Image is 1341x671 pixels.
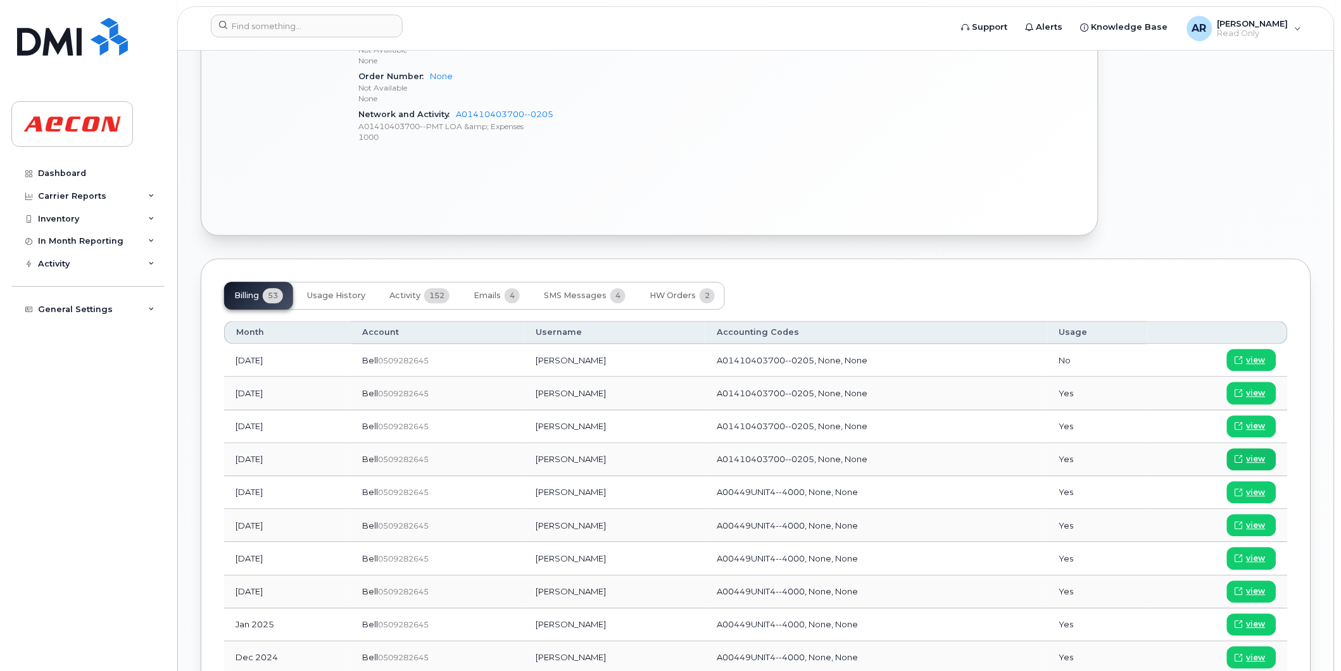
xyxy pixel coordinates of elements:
[358,132,698,143] p: 1000
[1227,548,1276,570] a: view
[717,356,867,366] span: A01410403700--0205, None, None
[705,322,1048,344] th: Accounting Codes
[378,653,429,663] span: 0509282645
[358,56,698,66] p: None
[717,653,858,663] span: A00449UNIT4--4000, None, None
[362,389,378,399] span: Bell
[717,487,858,498] span: A00449UNIT4--4000, None, None
[717,521,858,531] span: A00449UNIT4--4000, None, None
[362,587,378,597] span: Bell
[378,555,429,564] span: 0509282645
[358,110,456,120] span: Network and Activity
[307,291,365,301] span: Usage History
[1048,444,1148,477] td: Yes
[1227,581,1276,603] a: view
[1048,542,1148,575] td: Yes
[1072,15,1177,40] a: Knowledge Base
[1048,609,1148,642] td: Yes
[362,455,378,465] span: Bell
[1227,449,1276,471] a: view
[378,587,429,597] span: 0509282645
[650,291,696,301] span: HW Orders
[1227,515,1276,537] a: view
[717,554,858,564] span: A00449UNIT4--4000, None, None
[211,15,403,37] input: Find something...
[362,487,378,498] span: Bell
[1227,647,1276,669] a: view
[524,609,705,642] td: [PERSON_NAME]
[1247,388,1266,399] span: view
[224,444,351,477] td: [DATE]
[378,488,429,498] span: 0509282645
[1247,520,1266,532] span: view
[358,122,698,132] p: A01410403700--PMT LOA &amp; Expenses
[1048,411,1148,444] td: Yes
[424,289,450,304] span: 152
[544,291,607,301] span: SMS Messages
[362,521,378,531] span: Bell
[1247,421,1266,432] span: view
[474,291,501,301] span: Emails
[358,83,698,94] p: Not Available
[224,322,351,344] th: Month
[1178,16,1311,41] div: Ana Routramourti
[378,522,429,531] span: 0509282645
[1247,586,1266,598] span: view
[524,576,705,609] td: [PERSON_NAME]
[224,411,351,444] td: [DATE]
[505,289,520,304] span: 4
[1192,21,1207,36] span: AR
[717,422,867,432] span: A01410403700--0205, None, None
[1218,18,1288,28] span: [PERSON_NAME]
[362,422,378,432] span: Bell
[953,15,1017,40] a: Support
[1227,349,1276,372] a: view
[524,377,705,410] td: [PERSON_NAME]
[1048,510,1148,542] td: Yes
[362,554,378,564] span: Bell
[224,576,351,609] td: [DATE]
[524,477,705,510] td: [PERSON_NAME]
[1227,482,1276,504] a: view
[973,21,1008,34] span: Support
[378,620,429,630] span: 0509282645
[524,444,705,477] td: [PERSON_NAME]
[524,542,705,575] td: [PERSON_NAME]
[224,510,351,542] td: [DATE]
[1227,382,1276,404] a: view
[717,620,858,630] span: A00449UNIT4--4000, None, None
[1247,487,1266,499] span: view
[351,322,524,344] th: Account
[456,110,553,120] a: A01410403700--0205
[224,344,351,377] td: [DATE]
[1048,344,1148,377] td: No
[224,477,351,510] td: [DATE]
[1227,614,1276,636] a: view
[1247,355,1266,367] span: view
[1036,21,1063,34] span: Alerts
[358,94,698,104] p: None
[524,344,705,377] td: [PERSON_NAME]
[717,455,867,465] span: A01410403700--0205, None, None
[1247,454,1266,465] span: view
[378,422,429,432] span: 0509282645
[378,356,429,366] span: 0509282645
[224,609,351,642] td: Jan 2025
[362,653,378,663] span: Bell
[362,620,378,630] span: Bell
[362,356,378,366] span: Bell
[430,72,453,82] a: None
[358,72,430,82] span: Order Number
[1247,553,1266,565] span: view
[1048,477,1148,510] td: Yes
[524,411,705,444] td: [PERSON_NAME]
[717,587,858,597] span: A00449UNIT4--4000, None, None
[378,455,429,465] span: 0509282645
[224,542,351,575] td: [DATE]
[1218,28,1288,39] span: Read Only
[389,291,420,301] span: Activity
[1227,416,1276,438] a: view
[1048,322,1148,344] th: Usage
[1247,653,1266,664] span: view
[610,289,626,304] span: 4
